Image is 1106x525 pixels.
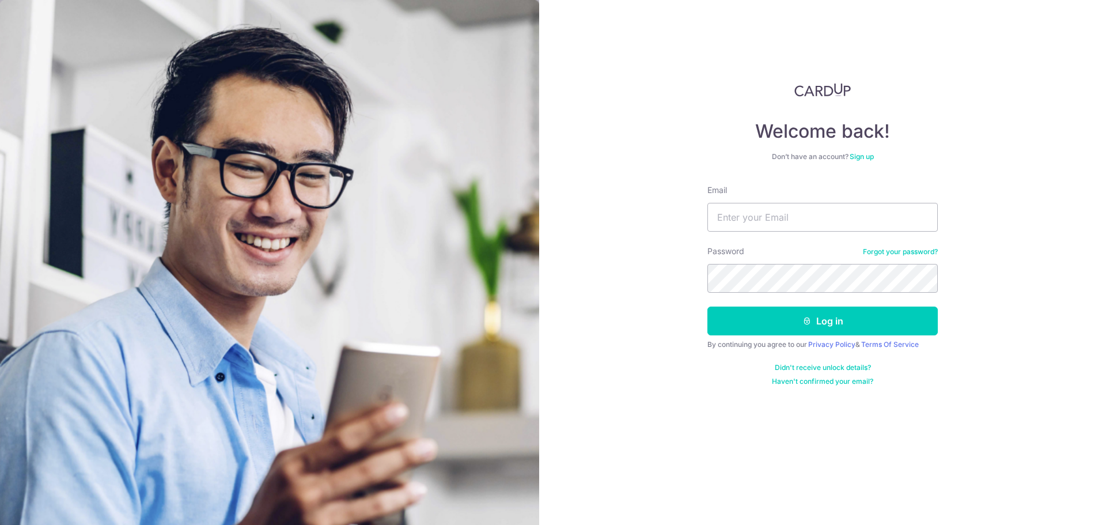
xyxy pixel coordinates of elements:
a: Haven't confirmed your email? [772,377,873,386]
a: Terms Of Service [861,340,919,349]
img: CardUp Logo [794,83,851,97]
a: Forgot your password? [863,247,938,256]
a: Sign up [850,152,874,161]
label: Email [707,184,727,196]
a: Didn't receive unlock details? [775,363,871,372]
div: By continuing you agree to our & [707,340,938,349]
h4: Welcome back! [707,120,938,143]
a: Privacy Policy [808,340,855,349]
input: Enter your Email [707,203,938,232]
button: Log in [707,307,938,335]
div: Don’t have an account? [707,152,938,161]
label: Password [707,245,744,257]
